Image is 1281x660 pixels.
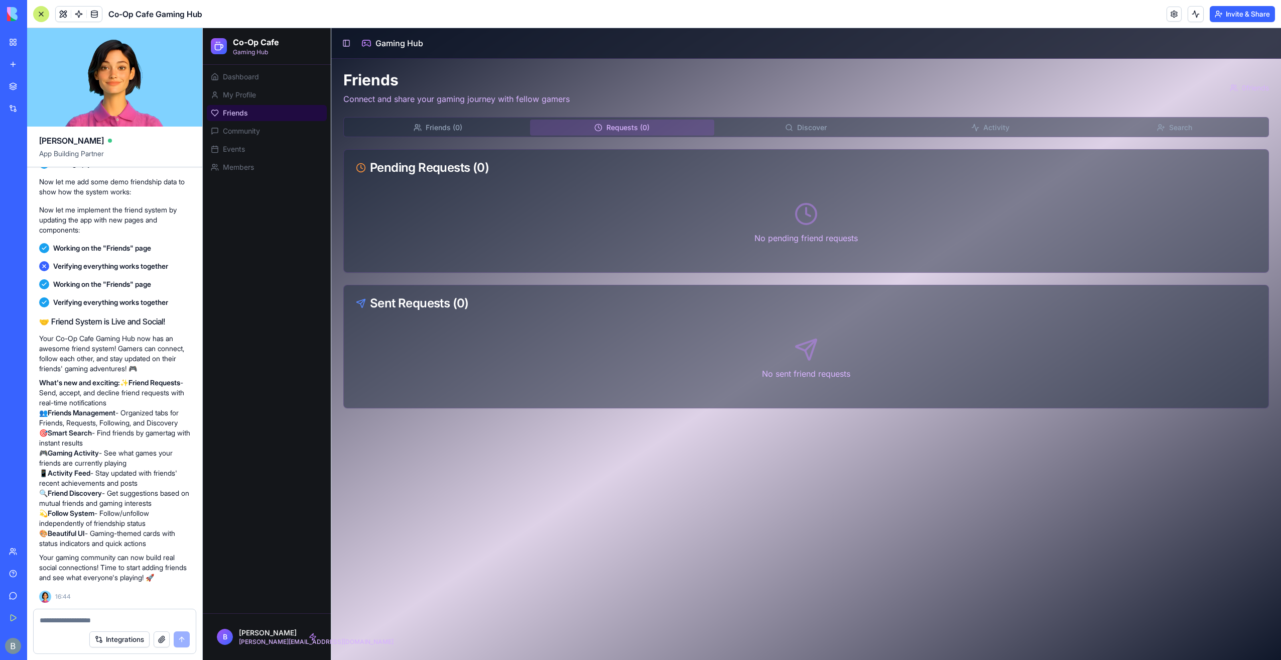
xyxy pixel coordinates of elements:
p: Now let me add some demo friendship data to show how the system works: [39,177,190,197]
h2: 🤝 Friend System is Live and Social! [39,315,190,327]
p: Gaming Hub [30,20,76,28]
a: Dashboard [4,41,124,57]
span: B [14,601,30,617]
button: Friends ( 0 ) [143,91,327,107]
a: My Profile [4,59,124,75]
span: Working on the "Friends" page [53,279,151,289]
a: Community [4,95,124,111]
button: Invite & Share [1210,6,1275,22]
a: Friends [4,77,124,93]
p: [PERSON_NAME] [36,600,100,610]
span: Verifying everything works together [53,261,168,271]
span: Dashboard [20,44,56,54]
h2: Co-Op Cafe [30,8,76,20]
span: 16:44 [55,593,71,601]
img: Ella_00000_wcx2te.png [39,591,51,603]
div: Sent Requests ( 0 ) [153,269,1054,281]
p: [PERSON_NAME][EMAIL_ADDRESS][DOMAIN_NAME] [36,610,100,618]
span: Gaming Hub [173,9,220,21]
h1: Friends [141,43,367,61]
strong: Activity Feed [48,469,90,477]
span: [PERSON_NAME] [39,135,104,147]
p: ✨ - Send, accept, and decline friend requests with real-time notifications 👥 - Organized tabs for... [39,378,190,548]
span: App Building Partner [39,149,190,167]
img: logo [7,7,69,21]
p: Your Co-Op Cafe Gaming Hub now has an awesome friend system! Gamers can connect, follow each othe... [39,334,190,374]
span: Verifying everything works together [53,297,168,307]
span: Events [20,116,42,126]
strong: What's new and exciting: [39,378,120,387]
strong: Beautiful UI [48,529,85,537]
button: Requests ( 0 ) [327,91,511,107]
span: Members [20,134,51,144]
span: Friends [20,80,45,90]
strong: Friends Management [48,408,115,417]
strong: Smart Search [48,428,92,437]
img: ACg8ocIug40qN1SCXJiinWdltW7QsPxROn8ZAVDlgOtPD8eQfXIZmw=s96-c [5,638,21,654]
button: Activity [695,91,879,107]
strong: Friend Discovery [48,489,102,497]
strong: Gaming Activity [48,449,99,457]
p: Now let me implement the friend system by updating the app with new pages and components: [39,205,190,235]
a: Events [4,113,124,129]
strong: Friend Requests [129,378,180,387]
span: My Profile [20,62,53,72]
button: Discover [511,91,696,107]
a: Members [4,131,124,147]
span: 0 friends [1039,55,1066,65]
span: Co-Op Cafe Gaming Hub [108,8,202,20]
p: Your gaming community can now build real social connections! Time to start adding friends and see... [39,553,190,583]
button: Integrations [89,631,150,647]
p: No sent friend requests [153,340,1054,352]
div: Pending Requests ( 0 ) [153,134,1054,146]
button: Search [879,91,1064,107]
p: Connect and share your gaming journey with fellow gamers [141,65,367,77]
p: No pending friend requests [153,204,1054,216]
button: B[PERSON_NAME][PERSON_NAME][EMAIL_ADDRESS][DOMAIN_NAME] [8,594,120,624]
span: Community [20,98,57,108]
strong: Follow System [48,509,94,517]
span: Working on the "Friends" page [53,243,151,253]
